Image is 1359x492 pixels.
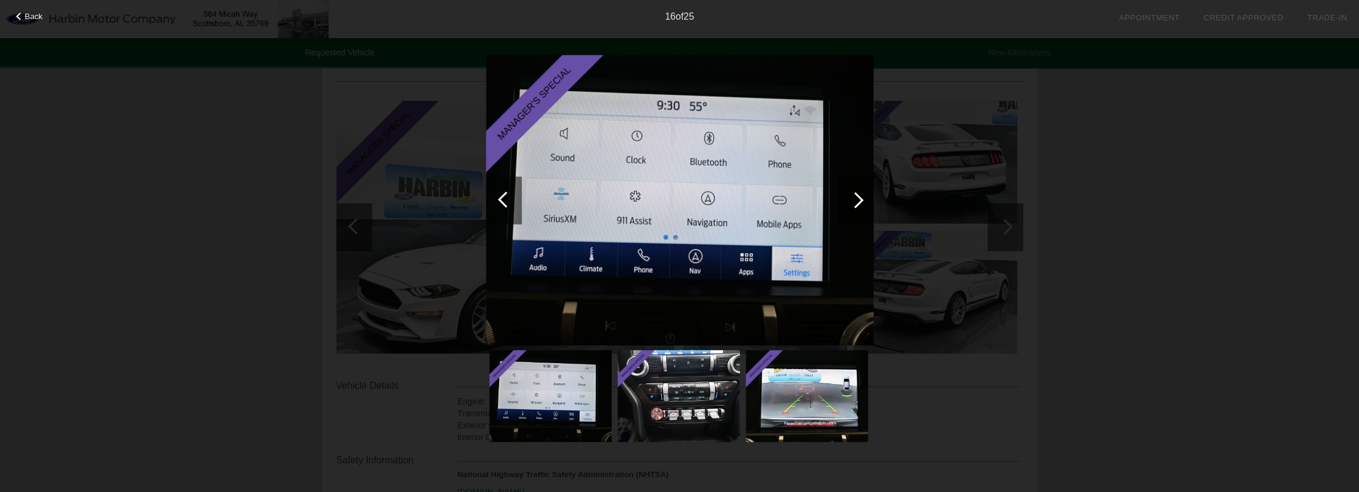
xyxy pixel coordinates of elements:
a: Appointment [1119,13,1180,22]
img: 14fc320aa90b21e6d87e592a6fdd3e85x.jpg [489,350,611,442]
img: 14fc320aa90b21e6d87e592a6fdd3e85x.jpg [486,55,874,346]
span: 25 [683,11,694,21]
span: Back [25,12,43,21]
span: 16 [665,11,676,21]
img: a219f44019717e458b5c48863889b103x.jpg [745,350,868,442]
img: 732199ba76a5fb8e50df61abdd91be37x.jpg [617,350,739,442]
a: Trade-In [1307,13,1347,22]
a: Credit Approved [1203,13,1283,22]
